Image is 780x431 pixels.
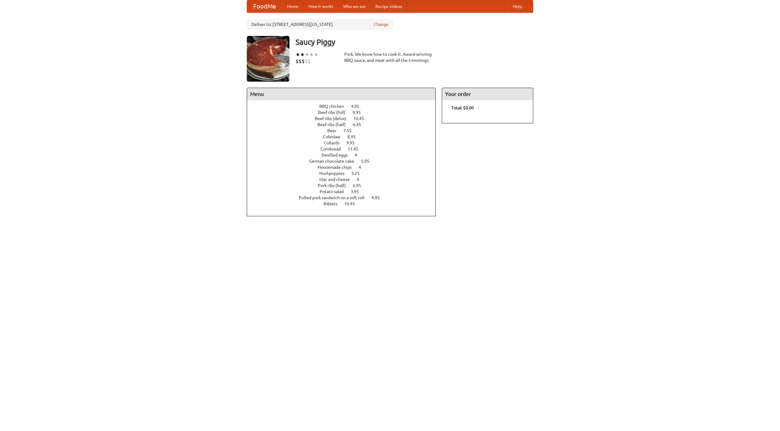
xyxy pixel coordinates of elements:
span: German chocolate cake [309,159,360,164]
a: Devilled eggs 4 [321,153,368,157]
h4: Menu [247,88,435,100]
span: BBQ chicken [319,104,350,109]
a: Change [374,21,388,27]
span: 10.45 [344,201,361,206]
a: Beef ribs (full) 9.95 [318,110,372,115]
span: 5.95 [361,159,375,164]
a: Beef ribs (delux) 10.45 [315,116,375,121]
span: 11.45 [348,147,364,151]
span: 4.95 [351,104,365,109]
a: Collards 9.95 [324,140,366,145]
li: $ [305,58,308,65]
span: 9.95 [346,140,361,145]
div: Deliver to: [STREET_ADDRESS][US_STATE] [247,19,393,30]
a: Hushpuppies 3.25 [319,171,371,176]
span: Housemade chips [318,165,358,170]
a: Housemade chips 4 [318,165,372,170]
a: Help [508,0,527,12]
span: 4.95 [371,195,386,200]
span: Devilled eggs [321,153,354,157]
span: 6.95 [353,183,367,188]
span: Pulled pork sandwich on a soft roll [299,195,370,200]
span: Riblets [324,201,343,206]
a: Beef ribs (half) 6.45 [317,122,372,127]
a: BBQ chicken 4.95 [319,104,370,109]
li: $ [296,58,299,65]
a: Pulled pork sandwich on a soft roll 4.95 [299,195,391,200]
span: Beef ribs (half) [317,122,352,127]
a: Home [282,0,303,12]
span: 6.45 [353,122,367,127]
span: Beef ribs (delux) [315,116,353,121]
span: Collards [324,140,346,145]
span: 10.45 [353,116,370,121]
a: Mac and cheese 6 [319,177,370,182]
img: angular.jpg [247,36,289,82]
h3: Saucy Piggy [296,36,533,48]
span: 3.25 [351,171,366,176]
span: 6 [357,177,365,182]
a: Who we are [338,0,370,12]
a: Riblets 10.45 [324,201,366,206]
li: $ [302,58,305,65]
span: 4 [359,165,367,170]
li: ★ [300,51,305,58]
span: Pork ribs (half) [318,183,352,188]
a: Potato salad 3.95 [320,189,370,194]
a: Recipe videos [370,0,407,12]
span: 9.95 [353,110,367,115]
li: ★ [309,51,314,58]
h4: Your order [442,88,533,100]
li: $ [299,58,302,65]
a: How it works [303,0,338,12]
span: Mac and cheese [319,177,356,182]
span: Potato salad [320,189,350,194]
span: Cornbread [321,147,347,151]
b: Total: $0.00 [451,105,474,110]
li: $ [308,58,311,65]
div: Pork. We know how to cook it. Award-winning BBQ sauce, and meat with all the trimmings. [344,51,436,63]
span: Beer [327,128,342,133]
span: Coleslaw [323,134,346,139]
span: 8.95 [347,134,362,139]
a: Cornbread 11.45 [321,147,370,151]
li: ★ [314,51,318,58]
li: ★ [296,51,300,58]
a: Beer 7.55 [327,128,363,133]
span: 4 [355,153,363,157]
span: Beef ribs (full) [318,110,352,115]
span: 3.95 [351,189,365,194]
a: German chocolate cake 5.95 [309,159,381,164]
a: Coleslaw 8.95 [323,134,367,139]
a: Pork ribs (half) 6.95 [318,183,372,188]
li: ★ [305,51,309,58]
span: 7.55 [343,128,358,133]
span: Hushpuppies [319,171,350,176]
a: FoodMe [247,0,282,12]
